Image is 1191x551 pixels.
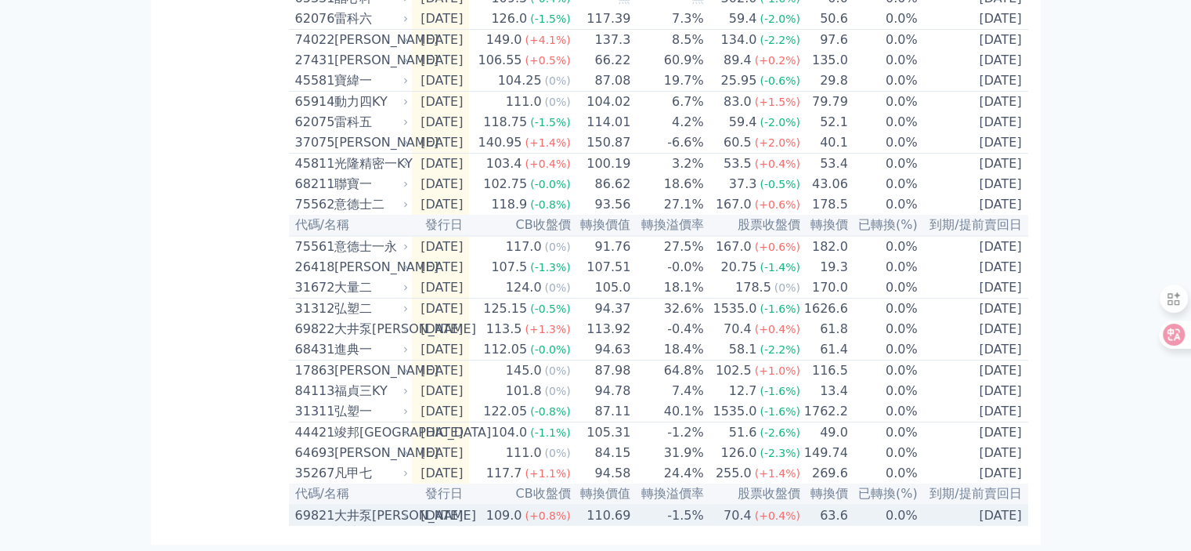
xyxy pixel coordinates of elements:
[849,319,919,339] td: 0.0%
[849,277,919,299] td: 0.0%
[631,422,704,444] td: -1.2%
[503,382,545,401] div: 101.8
[849,71,919,92] td: 0.0%
[483,31,525,49] div: 149.0
[480,113,530,132] div: 118.75
[295,31,330,49] div: 74022
[480,175,530,194] div: 102.75
[801,299,849,320] td: 1626.6
[713,464,755,483] div: 255.0
[726,382,760,401] div: 12.7
[849,215,919,236] th: 已轉換(%)
[801,339,849,361] td: 61.4
[801,194,849,215] td: 178.5
[801,50,849,71] td: 135.0
[480,402,530,421] div: 122.05
[849,443,919,463] td: 0.0%
[334,464,406,483] div: 凡甲七
[412,422,470,444] td: [DATE]
[919,443,1028,463] td: [DATE]
[530,343,571,356] span: (-0.0%)
[760,343,800,356] span: (-2.2%)
[801,92,849,113] td: 79.79
[412,319,470,339] td: [DATE]
[760,405,800,418] span: (-1.6%)
[849,484,919,505] th: 已轉換(%)
[631,174,704,194] td: 18.6%
[545,447,571,459] span: (0%)
[334,402,406,421] div: 弘塑一
[572,71,632,92] td: 87.08
[480,340,530,359] div: 112.05
[760,116,800,129] span: (-2.0%)
[760,178,800,190] span: (-0.5%)
[545,96,571,108] span: (0%)
[412,9,470,30] td: [DATE]
[572,463,632,484] td: 94.58
[801,443,849,463] td: 149.74
[503,237,545,256] div: 117.0
[919,299,1028,320] td: [DATE]
[525,509,570,522] span: (+0.8%)
[480,299,530,318] div: 125.15
[849,505,919,526] td: 0.0%
[919,132,1028,154] td: [DATE]
[572,154,632,175] td: 100.19
[412,154,470,175] td: [DATE]
[801,257,849,277] td: 19.3
[755,241,800,253] span: (+0.6%)
[801,319,849,339] td: 61.8
[412,443,470,463] td: [DATE]
[503,92,545,111] div: 111.0
[412,381,470,401] td: [DATE]
[919,50,1028,71] td: [DATE]
[849,339,919,361] td: 0.0%
[525,467,570,480] span: (+1.1%)
[849,236,919,257] td: 0.0%
[412,299,470,320] td: [DATE]
[849,299,919,320] td: 0.0%
[713,361,755,380] div: 102.5
[412,463,470,484] td: [DATE]
[295,258,330,277] div: 26418
[849,112,919,132] td: 0.0%
[545,364,571,377] span: (0%)
[631,194,704,215] td: 27.1%
[801,215,849,236] th: 轉換價
[412,339,470,361] td: [DATE]
[572,443,632,463] td: 84.15
[919,257,1028,277] td: [DATE]
[295,320,330,339] div: 69822
[755,467,800,480] span: (+1.4%)
[718,444,760,462] div: 126.0
[726,423,760,442] div: 51.6
[919,174,1028,194] td: [DATE]
[503,361,545,380] div: 145.0
[705,215,801,236] th: 股票收盤價
[572,484,632,505] th: 轉換價值
[631,339,704,361] td: 18.4%
[572,319,632,339] td: 113.92
[631,71,704,92] td: 19.7%
[488,9,530,28] div: 126.0
[720,51,755,70] div: 89.4
[919,361,1028,382] td: [DATE]
[919,339,1028,361] td: [DATE]
[801,277,849,299] td: 170.0
[412,484,470,505] th: 發行日
[760,385,800,397] span: (-1.6%)
[726,175,760,194] div: 37.3
[631,361,704,382] td: 64.8%
[631,236,704,257] td: 27.5%
[919,463,1028,484] td: [DATE]
[525,323,570,335] span: (+1.3%)
[334,237,406,256] div: 意德士一永
[545,74,571,87] span: (0%)
[801,174,849,194] td: 43.06
[334,154,406,173] div: 光隆精密一KY
[718,71,760,90] div: 25.95
[295,464,330,483] div: 35267
[289,215,412,236] th: 代碼/名稱
[572,505,632,526] td: 110.69
[412,401,470,422] td: [DATE]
